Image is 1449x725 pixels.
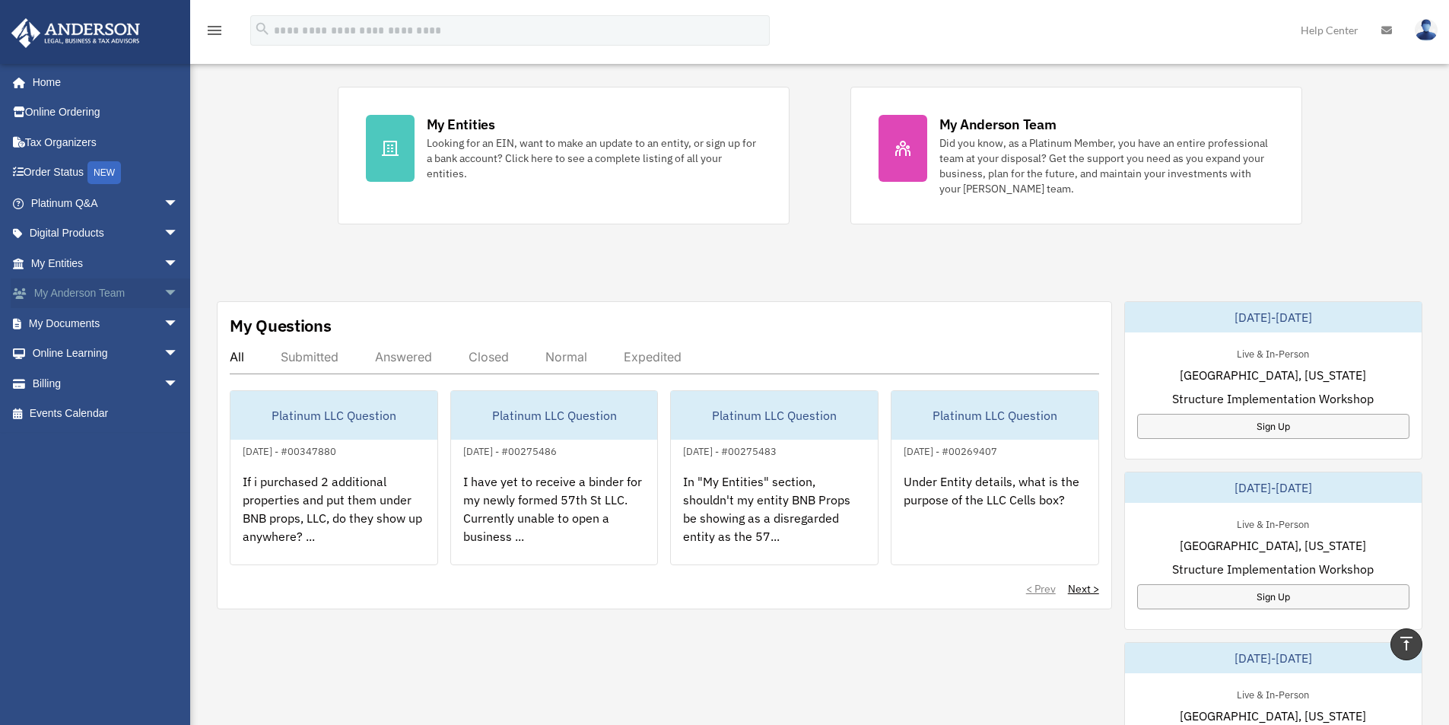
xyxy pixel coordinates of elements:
a: Next > [1068,581,1099,596]
div: [DATE] - #00269407 [891,442,1009,458]
a: Digital Productsarrow_drop_down [11,218,202,249]
div: [DATE] - #00275483 [671,442,789,458]
div: If i purchased 2 additional properties and put them under BNB props, LLC, do they show up anywher... [230,460,437,579]
a: Home [11,67,194,97]
a: vertical_align_top [1390,628,1422,660]
span: Structure Implementation Workshop [1172,390,1374,408]
a: My Anderson Team Did you know, as a Platinum Member, you have an entire professional team at your... [850,87,1302,224]
span: arrow_drop_down [164,218,194,250]
div: Submitted [281,349,338,364]
div: Platinum LLC Question [671,391,878,440]
div: Live & In-Person [1225,345,1321,361]
div: I have yet to receive a binder for my newly formed 57th St LLC. Currently unable to open a busine... [451,460,658,579]
div: Platinum LLC Question [230,391,437,440]
i: search [254,21,271,37]
div: [DATE]-[DATE] [1125,643,1422,673]
a: My Anderson Teamarrow_drop_down [11,278,202,309]
a: Sign Up [1137,414,1409,439]
div: Live & In-Person [1225,685,1321,701]
div: [DATE] - #00347880 [230,442,348,458]
div: Looking for an EIN, want to make an update to an entity, or sign up for a bank account? Click her... [427,135,761,181]
div: Closed [469,349,509,364]
div: My Questions [230,314,332,337]
span: Structure Implementation Workshop [1172,560,1374,578]
img: Anderson Advisors Platinum Portal [7,18,145,48]
span: arrow_drop_down [164,339,194,370]
div: Answered [375,349,432,364]
a: Platinum LLC Question[DATE] - #00269407Under Entity details, what is the purpose of the LLC Cells... [891,390,1099,565]
span: arrow_drop_down [164,188,194,219]
a: Tax Organizers [11,127,202,157]
div: Expedited [624,349,682,364]
a: Events Calendar [11,399,202,429]
span: arrow_drop_down [164,368,194,399]
a: Platinum LLC Question[DATE] - #00347880If i purchased 2 additional properties and put them under ... [230,390,438,565]
div: Did you know, as a Platinum Member, you have an entire professional team at your disposal? Get th... [939,135,1274,196]
a: Platinum Q&Aarrow_drop_down [11,188,202,218]
a: Order StatusNEW [11,157,202,189]
div: Platinum LLC Question [451,391,658,440]
div: [DATE]-[DATE] [1125,472,1422,503]
a: Billingarrow_drop_down [11,368,202,399]
div: NEW [87,161,121,184]
span: arrow_drop_down [164,308,194,339]
i: vertical_align_top [1397,634,1416,653]
span: [GEOGRAPHIC_DATA], [US_STATE] [1180,707,1366,725]
span: arrow_drop_down [164,278,194,310]
div: In "My Entities" section, shouldn't my entity BNB Props be showing as a disregarded entity as the... [671,460,878,579]
div: My Anderson Team [939,115,1057,134]
a: My Entitiesarrow_drop_down [11,248,202,278]
span: [GEOGRAPHIC_DATA], [US_STATE] [1180,366,1366,384]
a: menu [205,27,224,40]
a: Platinum LLC Question[DATE] - #00275486I have yet to receive a binder for my newly formed 57th St... [450,390,659,565]
span: arrow_drop_down [164,248,194,279]
div: My Entities [427,115,495,134]
div: [DATE]-[DATE] [1125,302,1422,332]
div: Platinum LLC Question [891,391,1098,440]
a: Sign Up [1137,584,1409,609]
a: Platinum LLC Question[DATE] - #00275483In "My Entities" section, shouldn't my entity BNB Props be... [670,390,879,565]
a: My Documentsarrow_drop_down [11,308,202,339]
i: menu [205,21,224,40]
div: Live & In-Person [1225,515,1321,531]
div: Under Entity details, what is the purpose of the LLC Cells box? [891,460,1098,579]
img: User Pic [1415,19,1438,41]
div: Normal [545,349,587,364]
a: Online Learningarrow_drop_down [11,339,202,369]
a: Online Ordering [11,97,202,128]
div: All [230,349,244,364]
div: [DATE] - #00275486 [451,442,569,458]
a: My Entities Looking for an EIN, want to make an update to an entity, or sign up for a bank accoun... [338,87,790,224]
span: [GEOGRAPHIC_DATA], [US_STATE] [1180,536,1366,555]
